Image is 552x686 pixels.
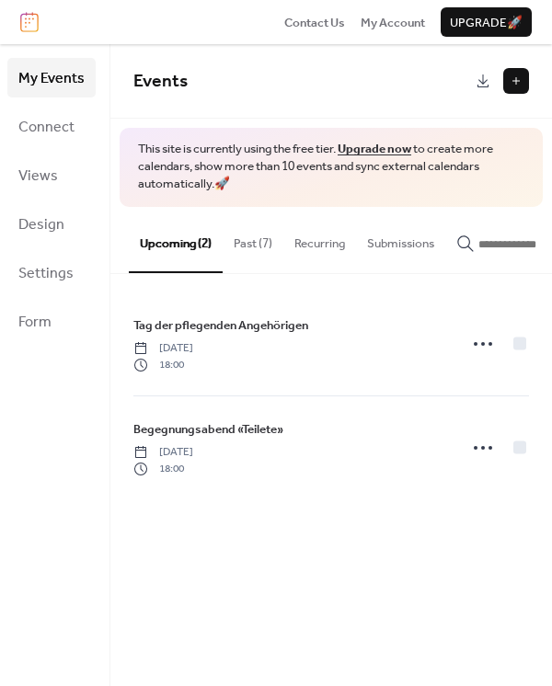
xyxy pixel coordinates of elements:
[7,204,96,244] a: Design
[18,162,58,190] span: Views
[133,315,308,336] a: Tag der pflegenden Angehörigen
[18,211,64,239] span: Design
[133,461,193,477] span: 18:00
[133,419,283,440] a: Begegnungsabend «Teilete»
[7,107,96,146] a: Connect
[133,420,283,439] span: Begegnungsabend «Teilete»
[133,316,308,335] span: Tag der pflegenden Angehörigen
[7,302,96,341] a: Form
[284,13,345,31] a: Contact Us
[223,207,283,271] button: Past (7)
[7,155,96,195] a: Views
[18,308,52,337] span: Form
[7,58,96,97] a: My Events
[450,14,523,32] span: Upgrade 🚀
[133,340,193,357] span: [DATE]
[284,14,345,32] span: Contact Us
[138,141,524,193] span: This site is currently using the free tier. to create more calendars, show more than 10 events an...
[283,207,356,271] button: Recurring
[356,207,445,271] button: Submissions
[441,7,532,37] button: Upgrade🚀
[129,207,223,273] button: Upcoming (2)
[7,253,96,292] a: Settings
[18,259,74,288] span: Settings
[20,12,39,32] img: logo
[18,64,85,93] span: My Events
[133,357,193,373] span: 18:00
[361,13,425,31] a: My Account
[18,113,75,142] span: Connect
[338,137,411,161] a: Upgrade now
[133,444,193,461] span: [DATE]
[361,14,425,32] span: My Account
[133,64,188,98] span: Events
